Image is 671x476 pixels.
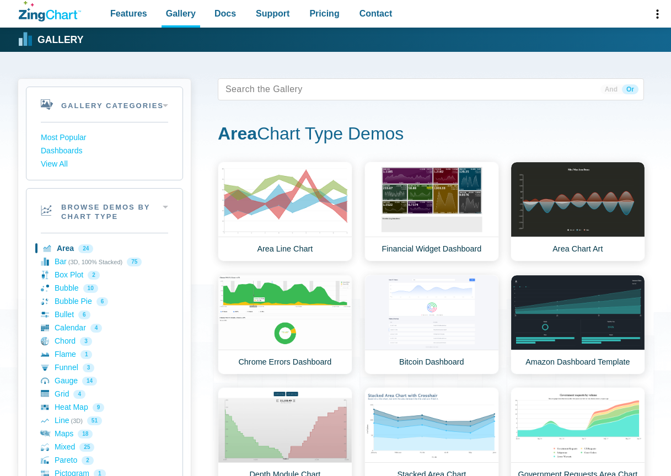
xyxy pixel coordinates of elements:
a: Bitcoin Dashboard [364,275,499,375]
span: Gallery [166,6,196,21]
a: ZingChart Logo. Click to return to the homepage [19,1,81,22]
span: And [600,84,622,94]
strong: Gallery [37,35,83,45]
a: Area Line Chart [218,162,352,261]
strong: Area [218,124,257,143]
span: Features [110,6,147,21]
a: Chrome Errors Dashboard [218,275,352,375]
a: Gallery [19,31,83,48]
a: Most Popular [41,131,168,145]
span: Or [622,84,638,94]
h2: Gallery Categories [26,87,182,122]
a: Dashboards [41,145,168,158]
a: Amazon Dashboard Template [511,275,645,375]
h2: Browse Demos By Chart Type [26,189,182,233]
a: Financial Widget Dashboard [364,162,499,261]
a: View All [41,158,168,171]
span: Docs [214,6,236,21]
a: Area Chart Art [511,162,645,261]
span: Contact [359,6,393,21]
span: Pricing [309,6,339,21]
h1: Chart Type Demos [218,122,644,147]
span: Support [256,6,289,21]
